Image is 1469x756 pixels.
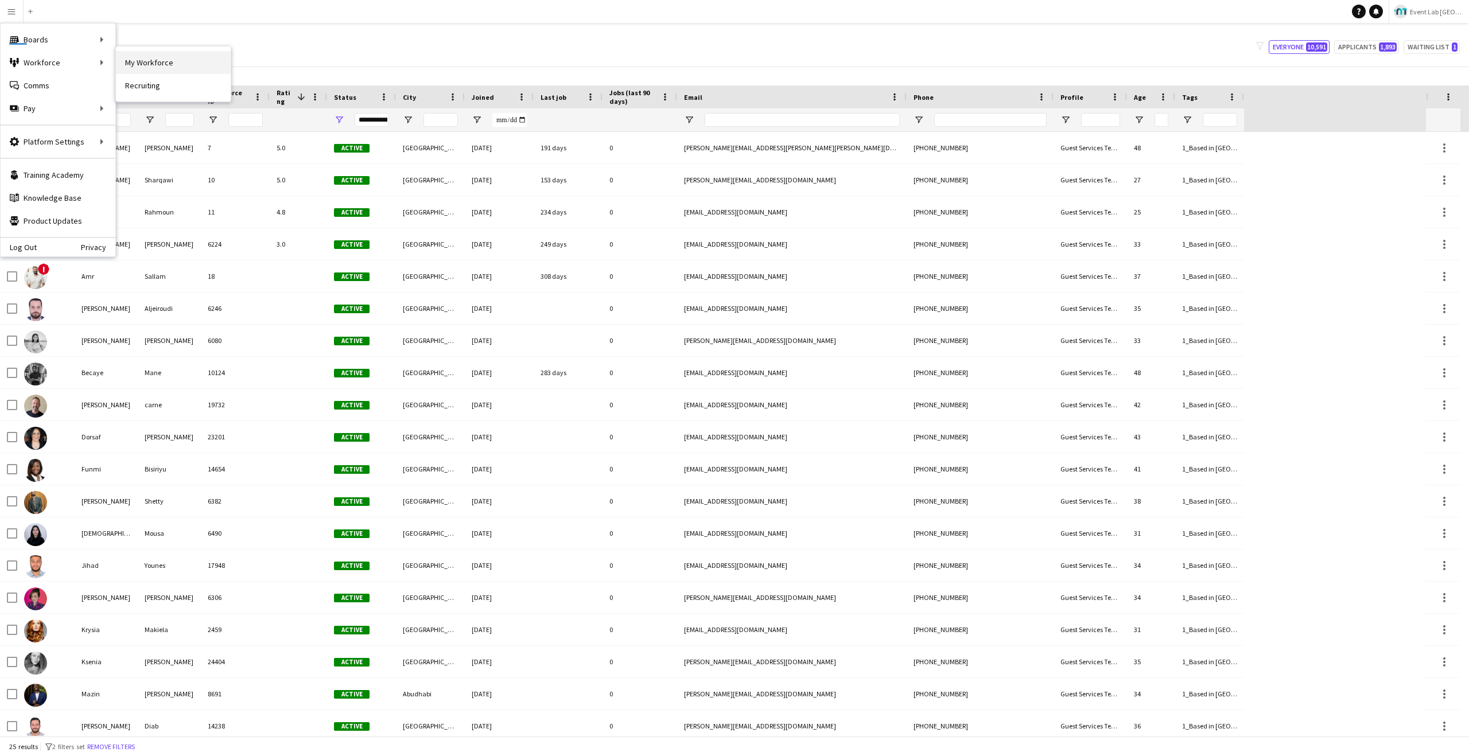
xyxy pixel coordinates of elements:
[684,93,702,102] span: Email
[677,164,907,196] div: [PERSON_NAME][EMAIL_ADDRESS][DOMAIN_NAME]
[1054,421,1127,453] div: Guest Services Team
[603,582,677,613] div: 0
[1127,132,1175,163] div: 48
[1127,710,1175,742] div: 36
[75,550,138,581] div: Jihad
[677,646,907,677] div: [PERSON_NAME][EMAIL_ADDRESS][DOMAIN_NAME]
[75,421,138,453] div: Dorsaf
[465,614,534,645] div: [DATE]
[138,485,201,517] div: Shetty
[201,228,270,260] div: 6224
[907,228,1054,260] div: [PHONE_NUMBER]
[24,684,47,707] img: Mazin Ali
[116,51,231,74] a: My Workforce
[396,228,465,260] div: [GEOGRAPHIC_DATA]
[138,164,201,196] div: Sharqawi
[1127,614,1175,645] div: 31
[1127,196,1175,228] div: 25
[1182,93,1198,102] span: Tags
[465,196,534,228] div: [DATE]
[907,614,1054,645] div: [PHONE_NUMBER]
[396,132,465,163] div: [GEOGRAPHIC_DATA]
[1,51,115,74] div: Workforce
[1134,115,1144,125] button: Open Filter Menu
[165,113,194,127] input: Last Name Filter Input
[907,453,1054,485] div: [PHONE_NUMBER]
[201,260,270,292] div: 18
[24,523,47,546] img: Iman Mousa
[677,485,907,517] div: [EMAIL_ADDRESS][DOMAIN_NAME]
[1127,389,1175,420] div: 42
[1175,293,1244,324] div: 1_Based in [GEOGRAPHIC_DATA], 1_Based in [GEOGRAPHIC_DATA]/[GEOGRAPHIC_DATA]/[GEOGRAPHIC_DATA], 2...
[534,132,603,163] div: 191 days
[603,453,677,485] div: 0
[396,389,465,420] div: [GEOGRAPHIC_DATA]
[603,421,677,453] div: 0
[465,550,534,581] div: [DATE]
[1060,115,1071,125] button: Open Filter Menu
[1127,357,1175,388] div: 48
[603,228,677,260] div: 0
[677,196,907,228] div: [EMAIL_ADDRESS][DOMAIN_NAME]
[907,293,1054,324] div: [PHONE_NUMBER]
[1054,710,1127,742] div: Guest Services Team
[1,74,115,97] a: Comms
[201,453,270,485] div: 14654
[396,582,465,613] div: [GEOGRAPHIC_DATA]
[1,163,115,186] a: Training Academy
[334,176,370,185] span: Active
[1410,7,1464,16] span: Event Lab [GEOGRAPHIC_DATA]
[334,465,370,474] span: Active
[24,266,47,289] img: Amr Sallam
[603,550,677,581] div: 0
[1175,164,1244,196] div: 1_Based in [GEOGRAPHIC_DATA], 1_Based in [GEOGRAPHIC_DATA]/[GEOGRAPHIC_DATA]/[GEOGRAPHIC_DATA], 2...
[334,305,370,313] span: Active
[907,132,1054,163] div: [PHONE_NUMBER]
[1054,678,1127,710] div: Guest Services Team
[472,93,494,102] span: Joined
[465,357,534,388] div: [DATE]
[1379,42,1397,52] span: 1,893
[465,293,534,324] div: [DATE]
[677,614,907,645] div: [EMAIL_ADDRESS][DOMAIN_NAME]
[534,357,603,388] div: 283 days
[603,517,677,549] div: 0
[1127,517,1175,549] div: 31
[334,337,370,345] span: Active
[465,517,534,549] div: [DATE]
[1054,325,1127,356] div: Guest Services Team
[907,550,1054,581] div: [PHONE_NUMBER]
[24,491,47,514] img: Guruprasad Shetty
[541,93,566,102] span: Last job
[465,389,534,420] div: [DATE]
[534,228,603,260] div: 249 days
[396,517,465,549] div: [GEOGRAPHIC_DATA]
[277,88,293,106] span: Rating
[534,260,603,292] div: 308 days
[396,550,465,581] div: [GEOGRAPHIC_DATA]
[677,260,907,292] div: [EMAIL_ADDRESS][DOMAIN_NAME]
[534,164,603,196] div: 153 days
[75,485,138,517] div: [PERSON_NAME]
[914,93,934,102] span: Phone
[334,562,370,570] span: Active
[465,228,534,260] div: [DATE]
[677,325,907,356] div: [PERSON_NAME][EMAIL_ADDRESS][DOMAIN_NAME]
[138,646,201,677] div: [PERSON_NAME]
[116,74,231,97] a: Recruiting
[75,614,138,645] div: Krysia
[1127,164,1175,196] div: 27
[465,260,534,292] div: [DATE]
[201,357,270,388] div: 10124
[334,240,370,249] span: Active
[334,115,344,125] button: Open Filter Menu
[677,421,907,453] div: [EMAIL_ADDRESS][DOMAIN_NAME]
[465,582,534,613] div: [DATE]
[38,263,49,275] span: !
[201,582,270,613] div: 6306
[677,389,907,420] div: [EMAIL_ADDRESS][DOMAIN_NAME]
[465,164,534,196] div: [DATE]
[1054,357,1127,388] div: Guest Services Team
[1452,42,1458,52] span: 1
[1127,646,1175,677] div: 35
